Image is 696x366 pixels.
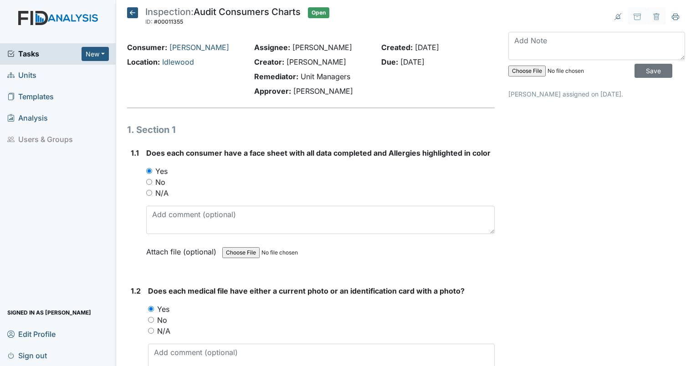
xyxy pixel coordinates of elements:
strong: Remediator: [254,72,298,81]
strong: Approver: [254,86,291,96]
label: No [155,177,165,188]
span: Analysis [7,111,48,125]
input: Save [635,64,672,78]
span: ID: [145,18,153,25]
span: Edit Profile [7,327,56,341]
span: #00011355 [154,18,183,25]
span: Inspection: [145,6,194,17]
span: [PERSON_NAME] [287,57,346,66]
label: N/A [155,188,169,198]
input: N/A [148,328,154,334]
span: [DATE] [400,57,425,66]
strong: Created: [381,43,413,52]
label: 1.1 [131,147,139,158]
input: N/A [146,190,152,196]
span: Templates [7,90,54,104]
label: N/A [157,325,170,336]
h1: 1. Section 1 [127,123,495,137]
input: Yes [146,168,152,174]
span: Does each consumer have a face sheet with all data completed and Allergies highlighted in color [146,148,491,158]
span: [PERSON_NAME] [293,86,353,96]
span: [PERSON_NAME] [292,43,352,52]
p: [PERSON_NAME] assigned on [DATE]. [508,89,685,99]
strong: Location: [127,57,160,66]
span: Open [308,7,329,18]
span: Unit Managers [301,72,350,81]
label: 1.2 [131,285,141,296]
button: New [82,47,109,61]
span: Sign out [7,348,47,362]
a: Idlewood [162,57,194,66]
input: No [146,179,152,185]
a: Tasks [7,48,82,59]
span: Units [7,68,36,82]
label: Yes [157,304,169,315]
strong: Due: [381,57,398,66]
input: No [148,317,154,323]
span: [DATE] [415,43,439,52]
strong: Consumer: [127,43,167,52]
input: Yes [148,306,154,312]
strong: Assignee: [254,43,290,52]
label: Yes [155,166,168,177]
label: No [157,315,167,325]
div: Audit Consumers Charts [145,7,301,27]
span: Signed in as [PERSON_NAME] [7,305,91,320]
a: [PERSON_NAME] [169,43,229,52]
span: Does each medical file have either a current photo or an identification card with a photo? [148,286,465,295]
strong: Creator: [254,57,284,66]
label: Attach file (optional) [146,241,220,257]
